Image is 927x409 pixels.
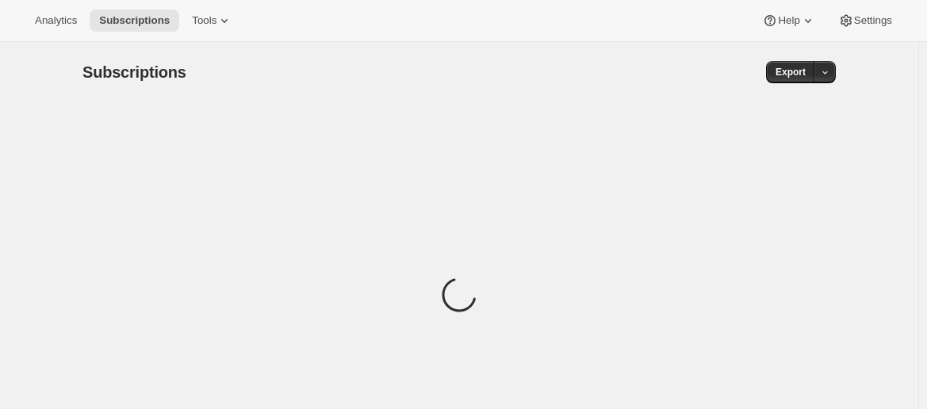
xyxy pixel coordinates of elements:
[99,14,170,27] span: Subscriptions
[778,14,799,27] span: Help
[25,10,86,32] button: Analytics
[766,61,815,83] button: Export
[854,14,892,27] span: Settings
[192,14,216,27] span: Tools
[753,10,825,32] button: Help
[82,63,186,81] span: Subscriptions
[35,14,77,27] span: Analytics
[776,66,806,78] span: Export
[829,10,902,32] button: Settings
[90,10,179,32] button: Subscriptions
[182,10,242,32] button: Tools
